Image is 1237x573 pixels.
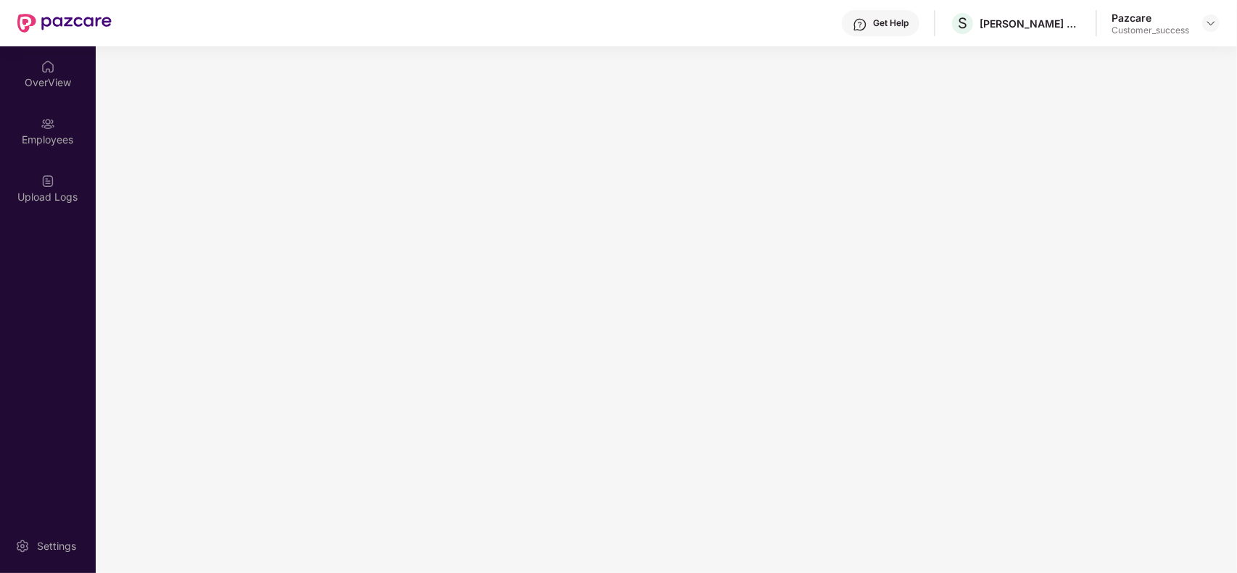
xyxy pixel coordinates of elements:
[41,117,55,131] img: svg+xml;base64,PHN2ZyBpZD0iRW1wbG95ZWVzIiB4bWxucz0iaHR0cDovL3d3dy53My5vcmcvMjAwMC9zdmciIHdpZHRoPS...
[1112,25,1189,36] div: Customer_success
[41,59,55,74] img: svg+xml;base64,PHN2ZyBpZD0iSG9tZSIgeG1sbnM9Imh0dHA6Ly93d3cudzMub3JnLzIwMDAvc3ZnIiB3aWR0aD0iMjAiIG...
[17,14,112,33] img: New Pazcare Logo
[1112,11,1189,25] div: Pazcare
[33,539,80,553] div: Settings
[873,17,909,29] div: Get Help
[15,539,30,553] img: svg+xml;base64,PHN2ZyBpZD0iU2V0dGluZy0yMHgyMCIgeG1sbnM9Imh0dHA6Ly93d3cudzMub3JnLzIwMDAvc3ZnIiB3aW...
[980,17,1081,30] div: [PERSON_NAME] PRODUCTIONS PRIVATE LIMITED
[41,174,55,188] img: svg+xml;base64,PHN2ZyBpZD0iVXBsb2FkX0xvZ3MiIGRhdGEtbmFtZT0iVXBsb2FkIExvZ3MiIHhtbG5zPSJodHRwOi8vd3...
[958,14,967,32] span: S
[853,17,867,32] img: svg+xml;base64,PHN2ZyBpZD0iSGVscC0zMngzMiIgeG1sbnM9Imh0dHA6Ly93d3cudzMub3JnLzIwMDAvc3ZnIiB3aWR0aD...
[1205,17,1217,29] img: svg+xml;base64,PHN2ZyBpZD0iRHJvcGRvd24tMzJ4MzIiIHhtbG5zPSJodHRwOi8vd3d3LnczLm9yZy8yMDAwL3N2ZyIgd2...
